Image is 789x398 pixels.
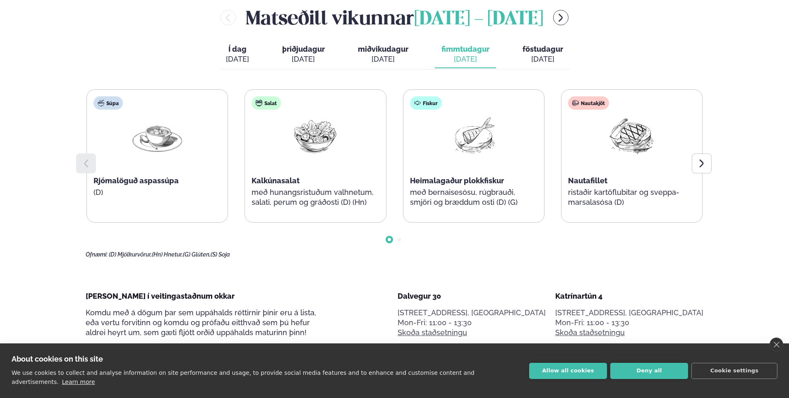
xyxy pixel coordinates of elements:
span: fimmtudagur [441,45,489,53]
button: fimmtudagur [DATE] [435,41,496,68]
span: Go to slide 2 [398,238,401,241]
div: [DATE] [226,54,249,64]
span: Nautafillet [568,176,607,185]
span: Go to slide 1 [388,238,391,241]
img: Beef-Meat.png [605,116,658,155]
button: föstudagur [DATE] [516,41,570,68]
div: Salat [252,96,281,110]
span: (Hn) Hnetur, [152,251,183,258]
span: föstudagur [523,45,563,53]
p: með bernaisesósu, rúgbrauði, smjöri og bræddum osti (D) (G) [410,187,537,207]
div: Mon-Fri: 11:00 - 13:30 [555,318,703,328]
div: Mon-Fri: 11:00 - 13:30 [398,318,546,328]
div: [DATE] [523,54,563,64]
span: Rjómalöguð aspassúpa [94,176,179,185]
div: Súpa [94,96,123,110]
span: [PERSON_NAME] í veitingastaðnum okkar [86,292,235,300]
button: menu-btn-right [553,10,568,25]
img: salad.svg [256,100,262,106]
span: (D) Mjólkurvörur, [109,251,152,258]
p: [STREET_ADDRESS], [GEOGRAPHIC_DATA] [398,308,546,318]
span: Í dag [226,44,249,54]
span: Kalkúnasalat [252,176,300,185]
img: fish.svg [414,100,421,106]
span: þriðjudagur [282,45,325,53]
img: beef.svg [572,100,579,106]
div: [DATE] [282,54,325,64]
a: Learn more [62,379,95,385]
span: Komdu með á dögum þar sem uppáhalds réttirnir þínir eru á lista, eða vertu forvitinn og komdu og ... [86,308,316,337]
p: We use cookies to collect and analyse information on site performance and usage, to provide socia... [12,369,475,385]
a: close [770,338,783,352]
p: [STREET_ADDRESS], [GEOGRAPHIC_DATA] [555,308,703,318]
button: menu-btn-left [221,10,236,25]
span: Heimalagaður plokkfiskur [410,176,504,185]
span: (G) Glúten, [183,251,211,258]
img: Fish.png [447,116,500,155]
div: Dalvegur 30 [398,291,546,301]
div: Katrínartún 4 [555,291,703,301]
a: Skoða staðsetningu [555,328,625,338]
h2: Matseðill vikunnar [246,4,543,31]
strong: About cookies on this site [12,355,103,363]
p: ristaðir kartöflubitar og sveppa- marsalasósa (D) [568,187,695,207]
p: með hunangsristuðum valhnetum, salati, perum og gráðosti (D) (Hn) [252,187,379,207]
div: Fiskur [410,96,442,110]
div: Nautakjöt [568,96,609,110]
img: Salad.png [289,116,342,155]
a: Skoða staðsetningu [398,328,467,338]
span: miðvikudagur [358,45,408,53]
button: Deny all [610,363,688,379]
span: Ofnæmi: [86,251,108,258]
button: Cookie settings [691,363,777,379]
button: Í dag [DATE] [219,41,256,68]
img: soup.svg [98,100,104,106]
p: (D) [94,187,221,197]
div: [DATE] [441,54,489,64]
div: [DATE] [358,54,408,64]
button: þriðjudagur [DATE] [276,41,331,68]
button: miðvikudagur [DATE] [351,41,415,68]
img: Soup.png [131,116,184,155]
span: (S) Soja [211,251,230,258]
button: Allow all cookies [529,363,607,379]
span: [DATE] - [DATE] [414,10,543,29]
